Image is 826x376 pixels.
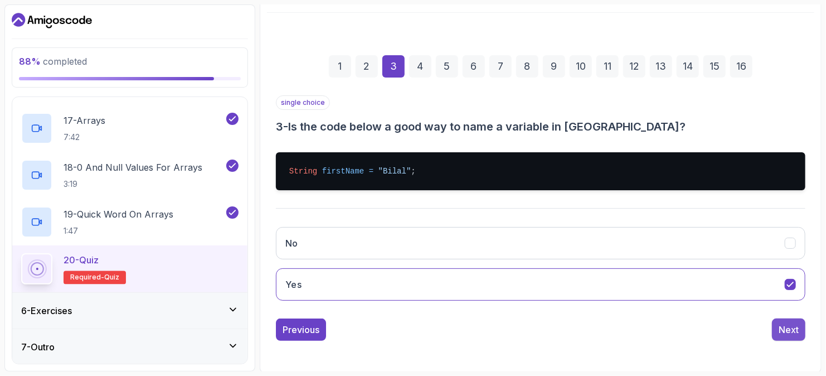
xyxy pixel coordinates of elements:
div: 13 [650,55,672,78]
h3: No [285,237,298,250]
h3: 3 - Is the code below a good way to name a variable in [GEOGRAPHIC_DATA]? [276,119,805,134]
div: 12 [623,55,645,78]
p: single choice [276,95,330,110]
span: 88 % [19,56,41,67]
div: 7 [489,55,512,78]
h3: Yes [285,278,302,291]
button: Next [772,319,805,341]
p: 7:42 [64,132,105,143]
h3: 7 - Outro [21,340,55,354]
div: 14 [677,55,699,78]
pre: ; [276,152,805,190]
h3: 6 - Exercises [21,304,72,317]
button: No [276,227,805,259]
div: 16 [730,55,752,78]
span: quiz [104,273,119,282]
button: 7-Outro [12,329,247,365]
div: Next [779,323,799,336]
button: Previous [276,319,326,341]
div: 5 [436,55,458,78]
div: 3 [382,55,405,78]
span: = [369,167,373,176]
span: firstName [322,167,365,176]
p: 1:47 [64,225,173,237]
p: 19 - Quick Word On Arrays [64,208,173,221]
button: 20-QuizRequired-quiz [21,253,239,285]
p: 17 - Arrays [64,114,105,127]
div: Previous [283,323,319,336]
span: Required- [70,273,104,282]
button: 17-Arrays7:42 [21,113,239,144]
button: 19-Quick Word On Arrays1:47 [21,206,239,238]
p: 20 - Quiz [64,253,99,267]
button: 18-0 And Null Values For Arrays3:19 [21,160,239,191]
div: 4 [409,55,431,78]
div: 10 [570,55,592,78]
span: "Bilal" [378,167,411,176]
p: 18 - 0 And Null Values For Arrays [64,161,202,174]
span: String [289,167,317,176]
button: 6-Exercises [12,293,247,329]
div: 11 [596,55,619,78]
div: 2 [356,55,378,78]
a: Dashboard [12,12,92,30]
p: 3:19 [64,179,202,190]
span: completed [19,56,87,67]
button: Yes [276,268,805,301]
div: 1 [329,55,351,78]
div: 6 [463,55,485,78]
div: 15 [703,55,726,78]
div: 8 [516,55,538,78]
div: 9 [543,55,565,78]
